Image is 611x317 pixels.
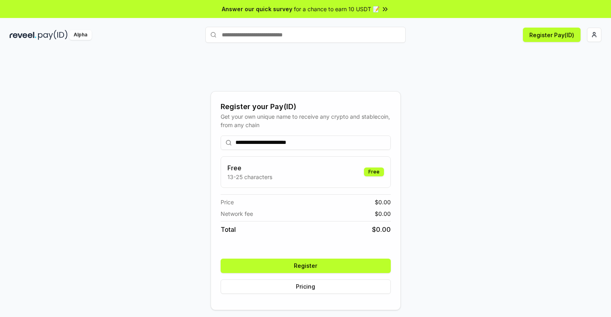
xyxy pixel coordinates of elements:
[221,279,391,294] button: Pricing
[523,28,581,42] button: Register Pay(ID)
[364,167,384,176] div: Free
[227,173,272,181] p: 13-25 characters
[221,209,253,218] span: Network fee
[221,101,391,112] div: Register your Pay(ID)
[294,5,380,13] span: for a chance to earn 10 USDT 📝
[10,30,36,40] img: reveel_dark
[221,225,236,234] span: Total
[222,5,292,13] span: Answer our quick survey
[69,30,92,40] div: Alpha
[221,198,234,206] span: Price
[38,30,68,40] img: pay_id
[227,163,272,173] h3: Free
[221,259,391,273] button: Register
[221,112,391,129] div: Get your own unique name to receive any crypto and stablecoin, from any chain
[372,225,391,234] span: $ 0.00
[375,209,391,218] span: $ 0.00
[375,198,391,206] span: $ 0.00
